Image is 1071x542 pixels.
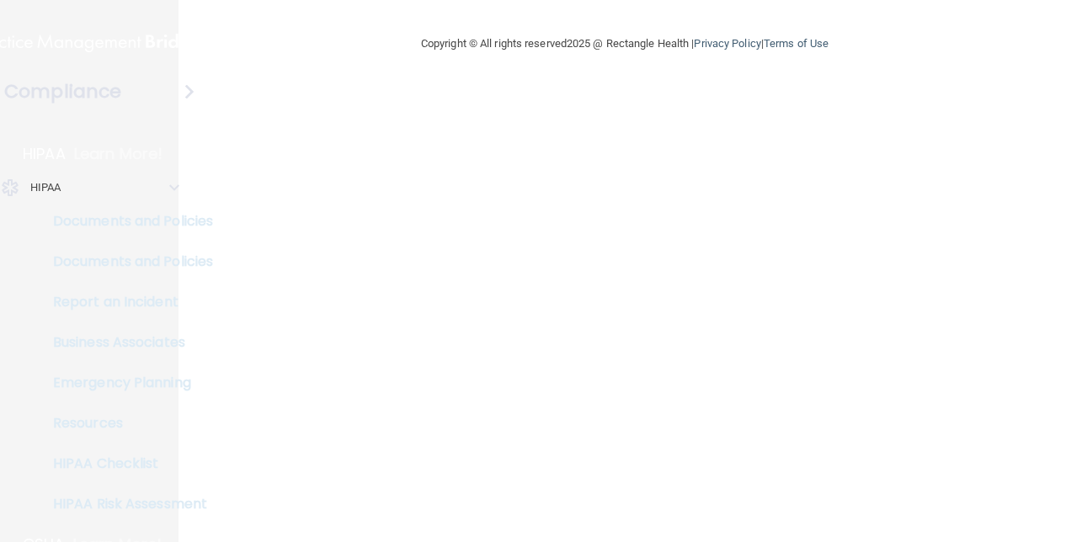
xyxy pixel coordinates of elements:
p: HIPAA [30,178,61,198]
p: HIPAA Risk Assessment [11,496,241,513]
p: Documents and Policies [11,213,241,230]
h4: Compliance [4,80,121,104]
a: Privacy Policy [694,37,760,50]
p: Emergency Planning [11,375,241,391]
p: Business Associates [11,334,241,351]
p: Report an Incident [11,294,241,311]
p: Learn More! [74,144,163,164]
div: Copyright © All rights reserved 2025 @ Rectangle Health | | [317,17,932,71]
p: HIPAA Checklist [11,455,241,472]
a: Terms of Use [764,37,829,50]
p: Resources [11,415,241,432]
p: HIPAA [23,144,66,164]
p: Documents and Policies [11,253,241,270]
